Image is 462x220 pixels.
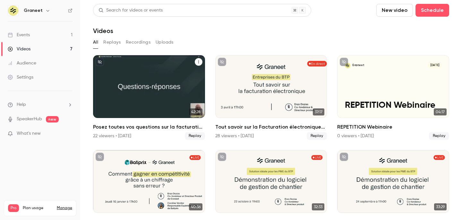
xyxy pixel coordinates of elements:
[8,46,30,52] div: Videos
[93,133,131,139] div: 22 viewers • [DATE]
[93,123,205,131] h2: Posez toutes vos questions sur la facturation électronique dans le BTP !
[428,63,441,68] span: [DATE]
[156,37,174,47] button: Uploads
[352,63,364,67] p: Graneet
[126,37,150,47] button: Recordings
[218,58,226,66] button: unpublished
[17,116,42,123] a: SpeakerHub
[8,204,19,212] span: Pro
[337,55,449,140] li: REPETITION Webinaire
[215,133,254,139] div: 28 viewers • [DATE]
[215,55,327,140] a: 37:17Tout savoir sur la Facturation électronique dans le BTP !28 viewers • [DATE]Replay
[46,116,59,123] span: new
[93,55,205,140] li: Posez toutes vos questions sur la facturation électronique dans le BTP !
[185,132,205,140] span: Replay
[57,206,72,211] a: Manage
[189,108,202,115] span: 42:28
[23,206,53,211] span: Plan usage
[434,203,447,210] span: 33:29
[434,108,447,115] span: 04:17
[345,100,442,111] p: REPETITION Webinaire
[65,131,73,137] iframe: Noticeable Trigger
[8,101,73,108] li: help-dropdown-opener
[93,27,113,35] h1: Videos
[8,32,30,38] div: Events
[376,4,413,17] button: New video
[312,203,324,210] span: 32:33
[340,153,348,161] button: unpublished
[8,74,33,80] div: Settings
[17,101,26,108] span: Help
[429,132,449,140] span: Replay
[103,37,121,47] button: Replays
[17,130,41,137] span: What's new
[8,60,36,66] div: Audience
[98,7,163,14] div: Search for videos or events
[24,7,43,14] h6: Graneet
[215,123,327,131] h2: Tout savoir sur la Facturation électronique dans le BTP !
[93,55,205,140] a: 42:28Posez toutes vos questions sur la facturation électronique dans le BTP !22 viewers • [DATE]R...
[307,132,327,140] span: Replay
[337,55,449,140] a: REPETITION WebinaireGraneet[DATE]REPETITION Webinaire04:17REPETITION Webinaire0 viewers • [DATE]R...
[96,58,104,66] button: unpublished
[93,37,98,47] button: All
[415,4,449,17] button: Schedule
[93,4,449,216] section: Videos
[218,153,226,161] button: unpublished
[337,123,449,131] h2: REPETITION Webinaire
[215,55,327,140] li: Tout savoir sur la Facturation électronique dans le BTP !
[340,58,348,66] button: unpublished
[96,153,104,161] button: unpublished
[337,133,374,139] div: 0 viewers • [DATE]
[313,108,324,115] span: 37:17
[189,203,202,210] span: 40:36
[8,5,18,16] img: Graneet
